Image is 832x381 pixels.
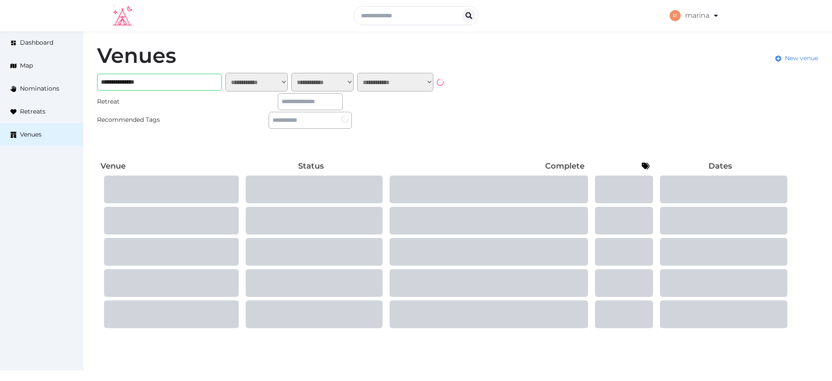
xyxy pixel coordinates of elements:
[20,38,53,47] span: Dashboard
[775,54,818,63] a: New venue
[669,3,719,28] a: marina
[383,158,588,174] th: Complete
[20,84,59,93] span: Nominations
[97,158,239,174] th: Venue
[653,158,787,174] th: Dates
[239,158,383,174] th: Status
[20,130,42,139] span: Venues
[97,115,180,124] div: Recommended Tags
[97,45,176,66] h1: Venues
[97,97,180,106] div: Retreat
[785,54,818,63] span: New venue
[20,61,33,70] span: Map
[20,107,45,116] span: Retreats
